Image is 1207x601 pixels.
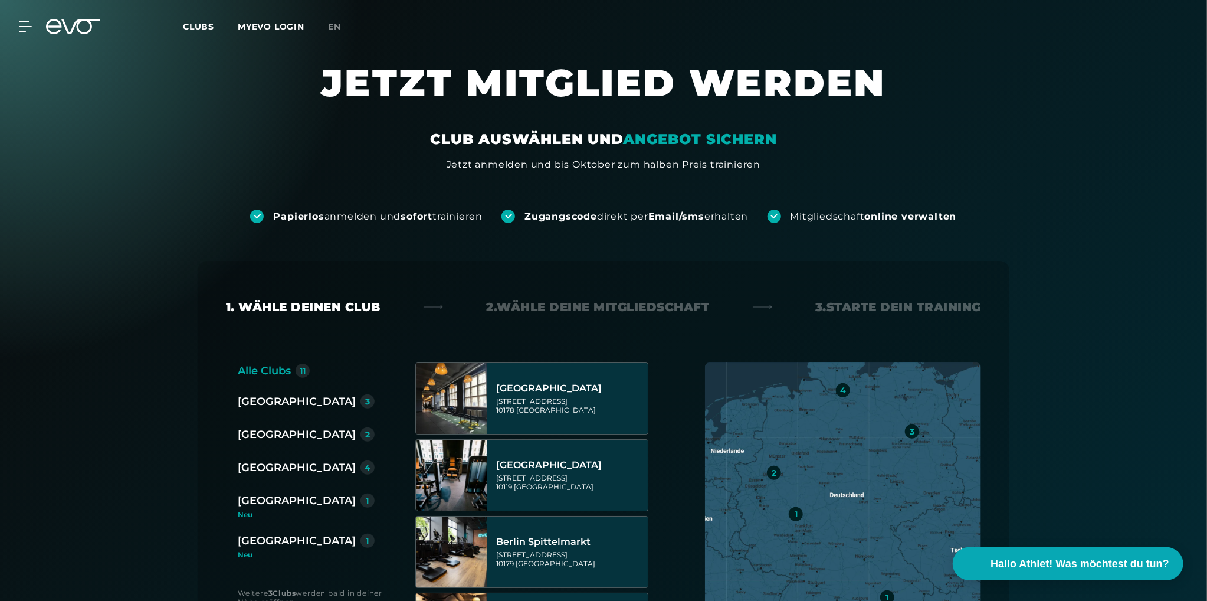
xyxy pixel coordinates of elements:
strong: Clubs [273,589,296,597]
div: [STREET_ADDRESS] 10179 [GEOGRAPHIC_DATA] [496,550,644,568]
a: Clubs [183,21,238,32]
div: 2 [365,430,370,439]
div: Neu [238,551,375,558]
div: [GEOGRAPHIC_DATA] [496,459,644,471]
div: 4 [365,463,370,472]
div: 3. Starte dein Training [815,299,981,315]
strong: Email/sms [648,211,704,222]
div: [GEOGRAPHIC_DATA] [238,393,356,410]
span: en [328,21,341,32]
img: Berlin Rosenthaler Platz [416,440,487,511]
div: [GEOGRAPHIC_DATA] [238,533,356,549]
div: 3 [910,427,914,436]
span: Clubs [183,21,214,32]
div: [GEOGRAPHIC_DATA] [238,459,356,476]
div: Berlin Spittelmarkt [496,536,644,548]
div: Mitgliedschaft [791,210,957,223]
button: Hallo Athlet! Was möchtest du tun? [953,547,1183,580]
em: ANGEBOT SICHERN [624,130,777,148]
img: Berlin Spittelmarkt [416,517,487,587]
div: [STREET_ADDRESS] 10119 [GEOGRAPHIC_DATA] [496,473,644,491]
div: 4 [840,386,846,394]
div: [GEOGRAPHIC_DATA] [238,426,356,443]
div: [STREET_ADDRESS] 10178 [GEOGRAPHIC_DATA] [496,397,644,414]
div: 3 [365,397,370,406]
a: MYEVO LOGIN [238,21,304,32]
div: Alle Clubs [238,362,291,379]
div: 1 [366,497,369,505]
div: 1 [795,510,798,518]
div: [GEOGRAPHIC_DATA] [496,383,644,394]
strong: online verwalten [865,211,957,222]
div: 2. Wähle deine Mitgliedschaft [487,299,710,315]
strong: sofort [401,211,432,222]
strong: 3 [268,589,273,597]
div: direkt per erhalten [524,210,748,223]
div: Neu [238,511,384,518]
span: Hallo Athlet! Was möchtest du tun? [990,556,1169,572]
strong: Papierlos [273,211,324,222]
div: 11 [300,367,306,375]
a: en [328,20,355,34]
div: anmelden und trainieren [273,210,483,223]
div: 2 [772,469,776,477]
div: Jetzt anmelden und bis Oktober zum halben Preis trainieren [447,158,760,172]
div: CLUB AUSWÄHLEN UND [430,130,776,149]
h1: JETZT MITGLIED WERDEN [250,59,957,130]
div: [GEOGRAPHIC_DATA] [238,492,356,509]
strong: Zugangscode [524,211,597,222]
div: 1. Wähle deinen Club [226,299,381,315]
div: 1 [366,537,369,545]
img: Berlin Alexanderplatz [416,363,487,434]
